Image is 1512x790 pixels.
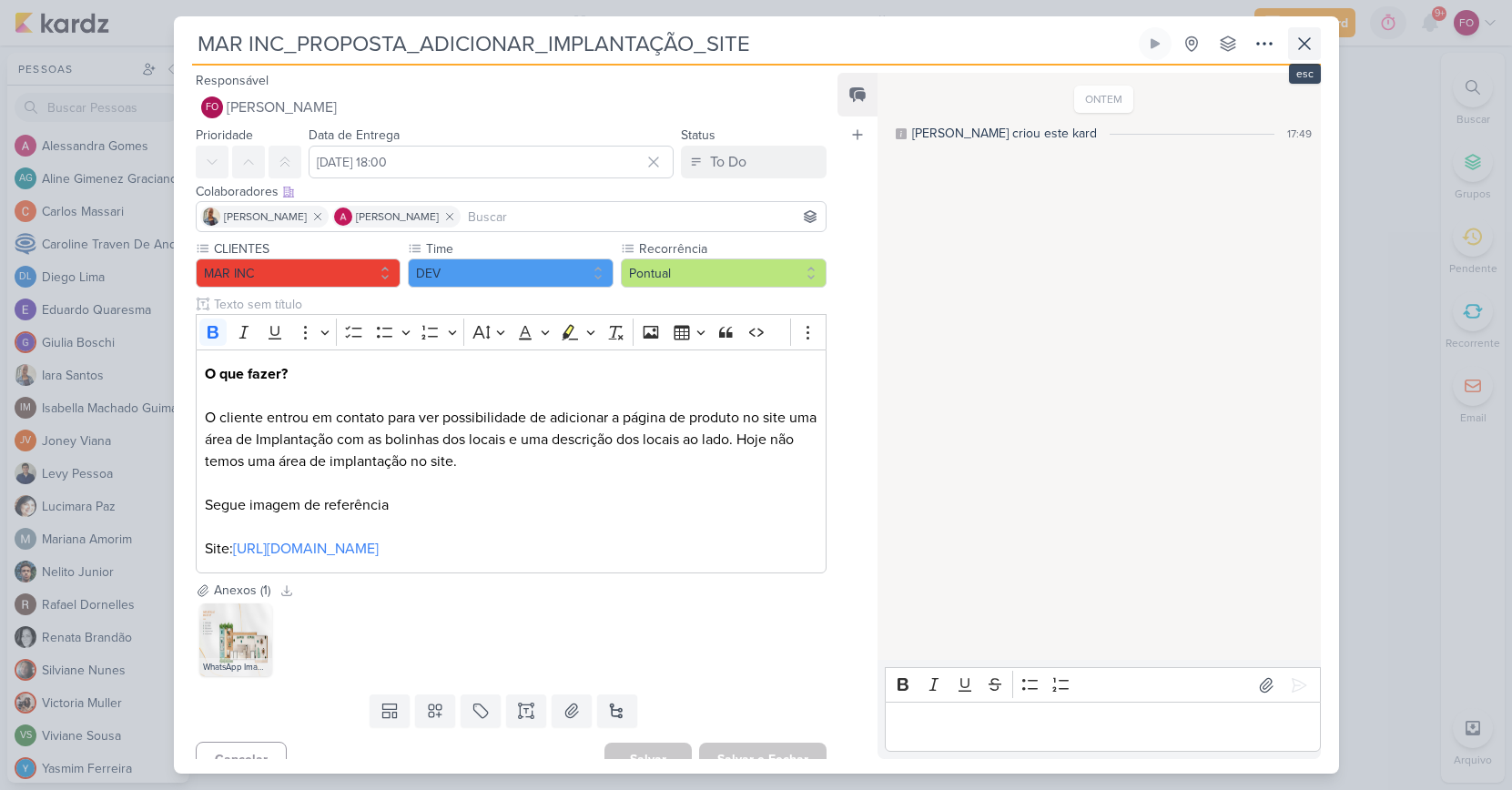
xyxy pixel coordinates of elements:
[681,146,827,178] button: To Do
[192,27,1135,60] input: Kard Sem Título
[1289,64,1321,84] div: esc
[681,127,715,143] label: Status
[196,127,253,143] label: Prioridade
[356,208,439,225] span: [PERSON_NAME]
[885,702,1320,752] div: Editor editing area: main
[201,96,223,118] div: Fabio Oliveira
[233,540,379,558] a: [URL][DOMAIN_NAME]
[885,667,1320,703] div: Editor toolbar
[621,258,827,288] button: Pontual
[196,73,269,88] label: Responsável
[424,239,614,258] label: Time
[212,239,401,258] label: CLIENTES
[205,365,288,383] strong: O que fazer?
[464,206,823,228] input: Buscar
[710,151,746,173] div: To Do
[224,208,307,225] span: [PERSON_NAME]
[202,208,220,226] img: Iara Santos
[309,127,400,143] label: Data de Entrega
[210,295,827,314] input: Texto sem título
[1287,126,1312,142] div: 17:49
[309,146,675,178] input: Select a date
[196,742,287,777] button: Cancelar
[199,658,272,676] div: WhatsApp Image [DATE] 12.07.12.jpeg
[1148,36,1162,51] div: Ligar relógio
[199,603,272,676] img: tFbYGA8bnzTV5TVNNrYHpYSPUEgNVtRi3lZG82G8.jpg
[334,208,352,226] img: Alessandra Gomes
[227,96,337,118] span: [PERSON_NAME]
[196,349,827,574] div: Editor editing area: main
[196,182,827,201] div: Colaboradores
[912,124,1097,143] div: [PERSON_NAME] criou este kard
[206,103,218,113] p: FO
[205,363,817,560] p: O cliente entrou em contato para ver possibilidade de adicionar a página de produto no site uma á...
[196,314,827,349] div: Editor toolbar
[214,581,270,600] div: Anexos (1)
[408,258,614,288] button: DEV
[196,91,827,124] button: FO [PERSON_NAME]
[196,258,401,288] button: MAR INC
[637,239,827,258] label: Recorrência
